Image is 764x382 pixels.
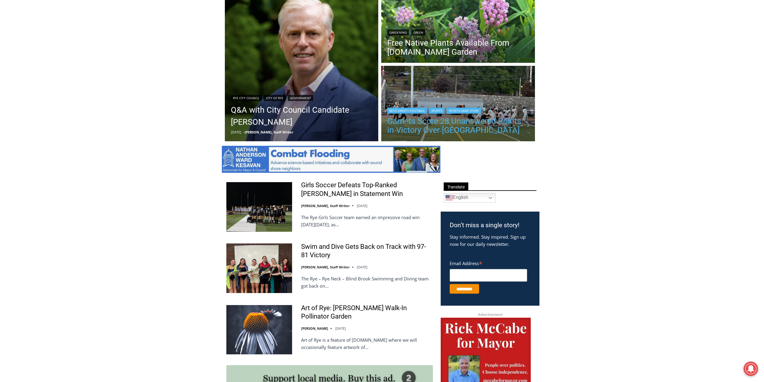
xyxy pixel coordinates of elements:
div: "We would have speakers with experience in local journalism speak to us about their experiences a... [152,0,284,58]
a: [PERSON_NAME] Read Sanctuary Fall Fest: [DATE] [0,60,90,75]
a: [PERSON_NAME], Staff Writer [301,265,350,269]
a: Gardening [387,29,409,35]
a: [PERSON_NAME] [301,326,328,331]
div: / [67,51,69,57]
img: Swim and Dive Gets Back on Track with 97-81 Victory [226,243,292,293]
a: Read More Garnets Score 28 Unanswered Points in Victory Over Yorktown [381,66,535,143]
div: 6 [70,51,73,57]
h3: Don’t miss a single story! [450,221,530,230]
span: Translate [444,182,468,191]
a: Q&A with City Council Candidate [PERSON_NAME] [231,104,373,128]
div: | | [231,94,373,101]
a: City of Rye [264,95,285,101]
span: – [243,130,245,134]
time: [DATE] [335,326,346,331]
div: | | [387,106,529,114]
time: [DATE] [357,265,367,269]
a: [PERSON_NAME], Staff Writer [245,130,293,134]
a: Government [288,95,313,101]
a: Green [411,29,425,35]
a: Free Native Plants Available From [DOMAIN_NAME] Garden [387,38,529,57]
a: Art of Rye: [PERSON_NAME] Walk-In Pollinator Garden [301,304,433,321]
span: Intern @ [DOMAIN_NAME] [157,60,278,73]
label: Email Address [450,257,527,268]
a: Swim and Dive Gets Back on Track with 97-81 Victory [301,243,433,260]
a: Intern @ [DOMAIN_NAME] [144,58,291,75]
a: Garnets Score 28 Unanswered Points in Victory Over [GEOGRAPHIC_DATA] [387,117,529,135]
img: (PHOTO: Rye Football's Henry Shoemaker (#5) kicks an extra point in his team's 42-13 win vs Yorkt... [381,66,535,143]
p: Stay informed. Stay inspired. Sign up now for our daily newsletter. [450,233,530,248]
span: Advertisement [472,312,508,317]
div: 2 [63,51,66,57]
p: Art of Rye is a feature of [DOMAIN_NAME] where we will occasionally feature artwork of… [301,336,433,351]
a: Sports Game Story [447,108,481,114]
a: Sports [429,108,444,114]
p: The Rye – Rye Neck – Blind Brook Swimming and Diving team got back on… [301,275,433,289]
div: Birds of Prey: Falcon and hawk demos [63,18,87,49]
a: English [444,193,496,203]
time: [DATE] [357,203,367,208]
a: Boys Varsity Football [387,108,427,114]
a: Girls Soccer Defeats Top-Ranked [PERSON_NAME] in Statement Win [301,181,433,198]
div: | [387,28,529,35]
img: en [445,194,453,201]
p: The Rye Girls Soccer team earned an impressive road win [DATE][DATE], as… [301,214,433,228]
h4: [PERSON_NAME] Read Sanctuary Fall Fest: [DATE] [5,60,80,74]
time: [DATE] [231,130,241,134]
a: Rye City Council [231,95,261,101]
img: Girls Soccer Defeats Top-Ranked Albertus Magnus in Statement Win [226,182,292,231]
img: Art of Rye: Edith Read Walk-In Pollinator Garden [226,305,292,354]
a: [PERSON_NAME], Staff Writer [301,203,350,208]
